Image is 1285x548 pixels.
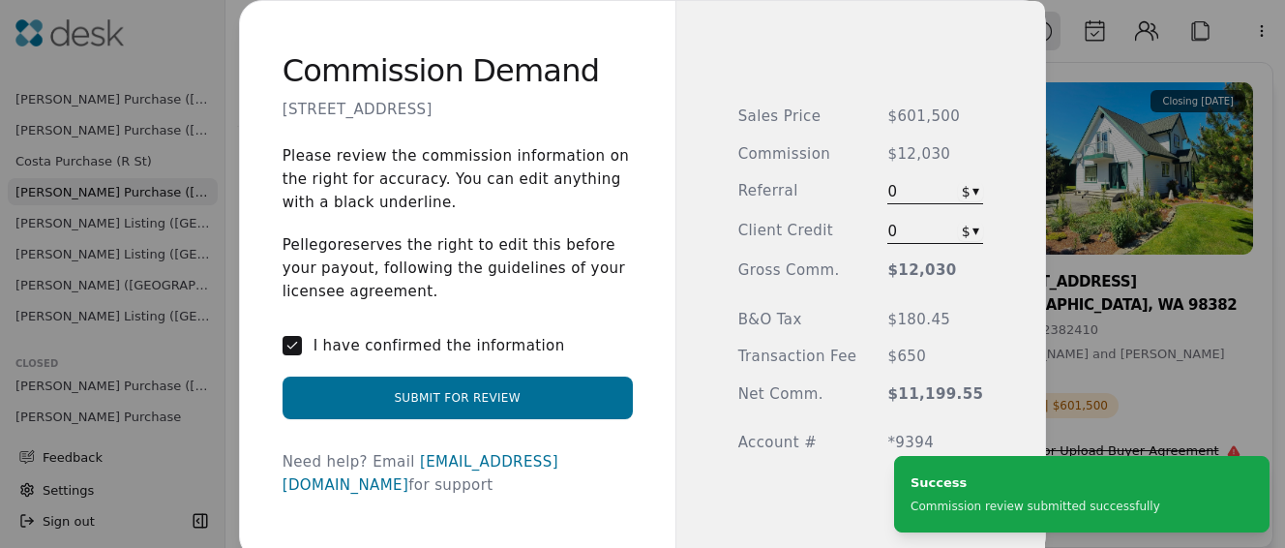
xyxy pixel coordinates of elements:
button: Submit for Review [283,377,633,419]
span: Gross Comm. [738,259,857,282]
span: $601,500 [887,106,983,128]
label: I have confirmed the information [314,334,565,357]
a: [EMAIL_ADDRESS][DOMAIN_NAME] [283,453,558,494]
span: 0 [887,180,949,203]
div: Need help? Email [283,450,633,497]
span: $11,199.55 [887,383,983,406]
span: Commission [738,143,857,166]
span: 0 [887,220,949,243]
button: $ [958,182,984,201]
span: *9394 [887,432,983,454]
span: $12,030 [887,259,983,282]
div: ▾ [972,180,979,201]
span: $12,030 [887,143,983,166]
span: B&O Tax [738,309,857,331]
span: Referral [738,180,857,204]
span: $180.45 [887,309,983,331]
div: Commission review submitted successfully [911,497,1160,516]
span: Account # [738,432,857,454]
div: ▾ [972,220,979,241]
p: Pellego reserves the right to edit this before your payout, following the guidelines of your lice... [283,233,633,303]
span: Client Credit [738,220,857,244]
div: Success [911,472,1160,493]
span: Transaction Fee [738,346,857,368]
span: Net Comm. [738,383,857,406]
span: $650 [887,346,983,368]
h2: Commission Demand [283,63,600,79]
span: Sales Price [738,106,857,128]
p: [STREET_ADDRESS] [283,99,433,121]
button: $ [958,222,984,241]
p: Please review the commission information on the right for accuracy. You can edit anything with a ... [283,144,633,214]
span: for support [408,476,493,494]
